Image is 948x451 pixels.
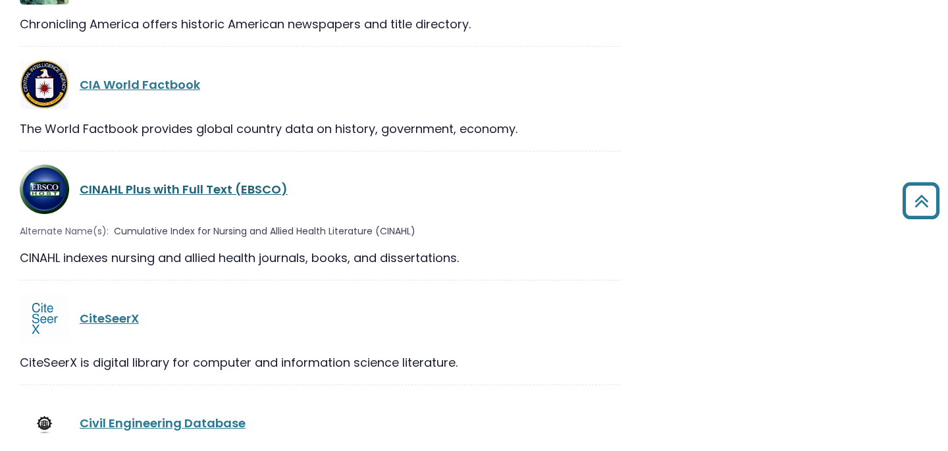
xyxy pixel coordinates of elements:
a: Civil Engineering Database [80,415,246,431]
span: Alternate Name(s): [20,225,109,238]
a: CINAHL Plus with Full Text (EBSCO) [80,181,288,198]
div: The World Factbook provides global country data on history, government, economy. [20,120,620,138]
span: Cumulative Index for Nursing and Allied Health Literature (CINAHL) [114,225,415,238]
a: CiteSeerX [80,310,139,327]
div: Chronicling America offers historic American newspapers and title directory. [20,15,620,33]
div: CINAHL indexes nursing and allied health journals, books, and dissertations. [20,249,620,267]
div: CiteSeerX is digital library for computer and information science literature. [20,354,620,371]
a: Back to Top [897,188,945,213]
a: CIA World Factbook [80,76,200,93]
